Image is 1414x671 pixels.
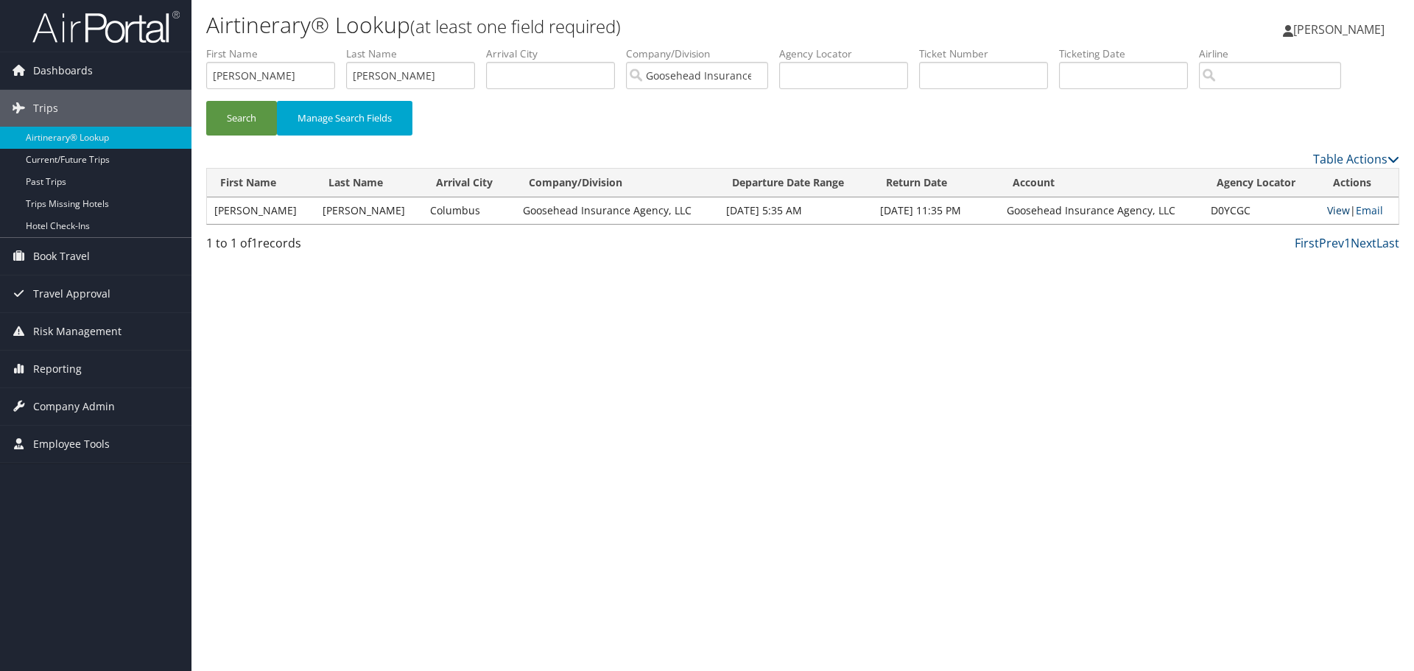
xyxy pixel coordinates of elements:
[207,169,315,197] th: First Name: activate to sort column ascending
[206,101,277,136] button: Search
[1320,169,1399,197] th: Actions
[1293,21,1385,38] span: [PERSON_NAME]
[779,46,919,61] label: Agency Locator
[626,46,779,61] label: Company/Division
[719,197,873,224] td: [DATE] 5:35 AM
[33,275,110,312] span: Travel Approval
[410,14,621,38] small: (at least one field required)
[33,52,93,89] span: Dashboards
[33,90,58,127] span: Trips
[1313,151,1399,167] a: Table Actions
[1319,235,1344,251] a: Prev
[1320,197,1399,224] td: |
[1059,46,1199,61] label: Ticketing Date
[423,197,515,224] td: Columbus
[719,169,873,197] th: Departure Date Range: activate to sort column ascending
[873,197,999,224] td: [DATE] 11:35 PM
[277,101,412,136] button: Manage Search Fields
[516,197,720,224] td: Goosehead Insurance Agency, LLC
[1283,7,1399,52] a: [PERSON_NAME]
[315,197,423,224] td: [PERSON_NAME]
[1327,203,1350,217] a: View
[251,235,258,251] span: 1
[206,10,1002,41] h1: Airtinerary® Lookup
[1295,235,1319,251] a: First
[1344,235,1351,251] a: 1
[33,313,122,350] span: Risk Management
[873,169,999,197] th: Return Date: activate to sort column ascending
[486,46,626,61] label: Arrival City
[206,234,488,259] div: 1 to 1 of records
[206,46,346,61] label: First Name
[1203,169,1320,197] th: Agency Locator: activate to sort column ascending
[1376,235,1399,251] a: Last
[207,197,315,224] td: [PERSON_NAME]
[1356,203,1383,217] a: Email
[33,388,115,425] span: Company Admin
[32,10,180,44] img: airportal-logo.png
[1203,197,1320,224] td: D0YCGC
[516,169,720,197] th: Company/Division
[33,238,90,275] span: Book Travel
[999,169,1203,197] th: Account: activate to sort column ascending
[315,169,423,197] th: Last Name: activate to sort column ascending
[1351,235,1376,251] a: Next
[346,46,486,61] label: Last Name
[1199,46,1352,61] label: Airline
[999,197,1203,224] td: Goosehead Insurance Agency, LLC
[33,426,110,463] span: Employee Tools
[919,46,1059,61] label: Ticket Number
[33,351,82,387] span: Reporting
[423,169,515,197] th: Arrival City: activate to sort column ascending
